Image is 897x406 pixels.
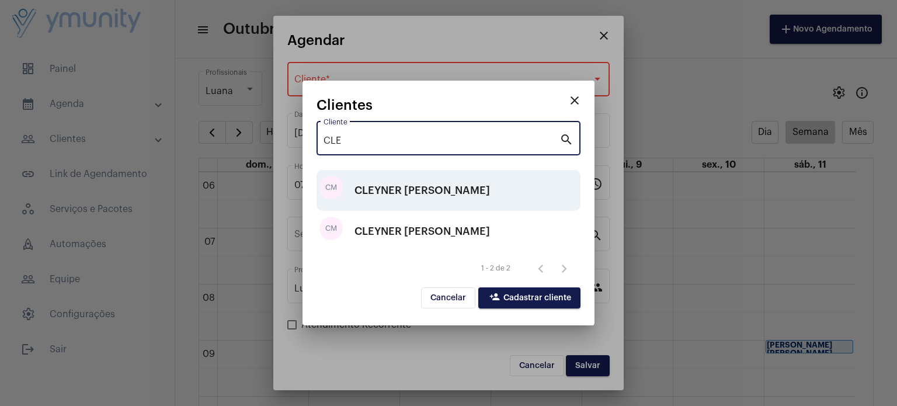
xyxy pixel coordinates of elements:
[430,294,466,302] span: Cancelar
[488,294,571,302] span: Cadastrar cliente
[529,256,552,280] button: Página anterior
[478,287,580,308] button: Cadastrar cliente
[421,287,475,308] button: Cancelar
[568,93,582,107] mat-icon: close
[324,136,559,146] input: Pesquisar cliente
[488,292,502,306] mat-icon: person_add
[354,173,490,208] div: CLEYNER [PERSON_NAME]
[317,98,373,113] span: Clientes
[319,176,343,199] div: CM
[481,265,510,272] div: 1 - 2 de 2
[319,217,343,240] div: CM
[552,256,576,280] button: Próxima página
[559,132,573,146] mat-icon: search
[354,214,490,249] div: CLEYNER [PERSON_NAME]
